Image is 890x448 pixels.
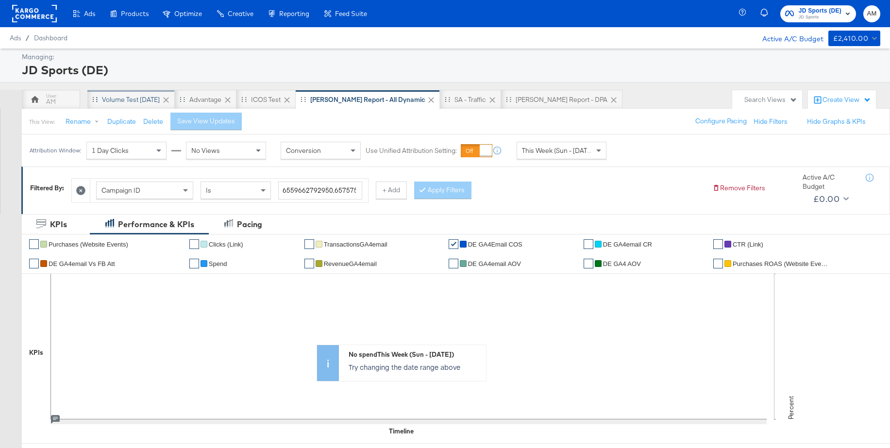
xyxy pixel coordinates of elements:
[813,192,840,206] div: £0.00
[823,95,871,105] div: Create View
[468,241,522,248] span: DE GA4Email COS
[867,8,876,19] span: AM
[228,10,253,17] span: Creative
[713,259,723,268] a: ✔
[209,260,227,267] span: Spend
[809,191,851,207] button: £0.00
[278,182,362,199] input: Enter a search term
[324,241,387,248] span: TransactionsGA4email
[516,95,607,104] div: [PERSON_NAME] Report - DPA
[454,95,486,104] div: SA - Traffic
[59,113,109,131] button: Rename
[29,118,55,126] div: This View:
[584,239,593,249] a: ✔
[241,97,247,102] div: Drag to reorder tab
[603,241,652,248] span: DE GA4email CR
[107,117,136,126] button: Duplicate
[21,34,34,42] span: /
[92,146,129,155] span: 1 Day Clicks
[251,95,281,104] div: iCOS Test
[174,10,202,17] span: Optimize
[191,146,220,155] span: No Views
[603,260,641,267] span: DE GA4 AOV
[30,183,64,193] div: Filtered By:
[712,183,765,193] button: Remove Filters
[522,146,595,155] span: This Week (Sun - [DATE])
[301,97,306,102] div: Drag to reorder tab
[799,6,841,16] span: JD Sports (DE)
[506,97,511,102] div: Drag to reorder tab
[46,97,56,106] div: AM
[349,362,481,372] p: Try changing the date range above
[102,95,160,104] div: Volume test [DATE]
[468,260,521,267] span: DE GA4email AOV
[803,173,856,191] div: Active A/C Budget
[237,219,262,230] div: Pacing
[92,97,98,102] div: Drag to reorder tab
[349,350,481,359] div: No spend This Week (Sun - [DATE])
[143,117,163,126] button: Delete
[22,52,878,62] div: Managing:
[733,241,763,248] span: CTR (Link)
[10,34,21,42] span: Ads
[84,10,95,17] span: Ads
[34,34,67,42] a: Dashboard
[118,219,194,230] div: Performance & KPIs
[752,31,823,45] div: Active A/C Budget
[449,259,458,268] a: ✔
[49,260,115,267] span: DE GA4email vs FB Att
[449,239,458,249] a: ✔
[29,239,39,249] a: ✔
[833,33,869,45] div: £2,410.00
[286,146,321,155] span: Conversion
[189,95,221,104] div: Advantage
[376,182,407,199] button: + Add
[744,95,797,104] div: Search Views
[688,113,754,130] button: Configure Pacing
[807,117,866,126] button: Hide Graphs & KPIs
[335,10,367,17] span: Feed Suite
[445,97,450,102] div: Drag to reorder tab
[828,31,880,46] button: £2,410.00
[863,5,880,22] button: AM
[310,95,425,104] div: [PERSON_NAME] Report - All Dynamic
[121,10,149,17] span: Products
[304,259,314,268] a: ✔
[754,117,788,126] button: Hide Filters
[50,219,67,230] div: KPIs
[304,239,314,249] a: ✔
[22,62,878,78] div: JD Sports (DE)
[101,186,140,195] span: Campaign ID
[279,10,309,17] span: Reporting
[799,14,841,21] span: JD Sports
[49,241,128,248] span: Purchases (Website Events)
[366,146,457,155] label: Use Unified Attribution Setting:
[584,259,593,268] a: ✔
[209,241,243,248] span: Clicks (Link)
[324,260,377,267] span: RevenueGA4email
[733,260,830,267] span: Purchases ROAS (Website Events)
[29,147,82,154] div: Attribution Window:
[189,239,199,249] a: ✔
[780,5,856,22] button: JD Sports (DE)JD Sports
[29,259,39,268] a: ✔
[189,259,199,268] a: ✔
[180,97,185,102] div: Drag to reorder tab
[713,239,723,249] a: ✔
[206,186,211,195] span: Is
